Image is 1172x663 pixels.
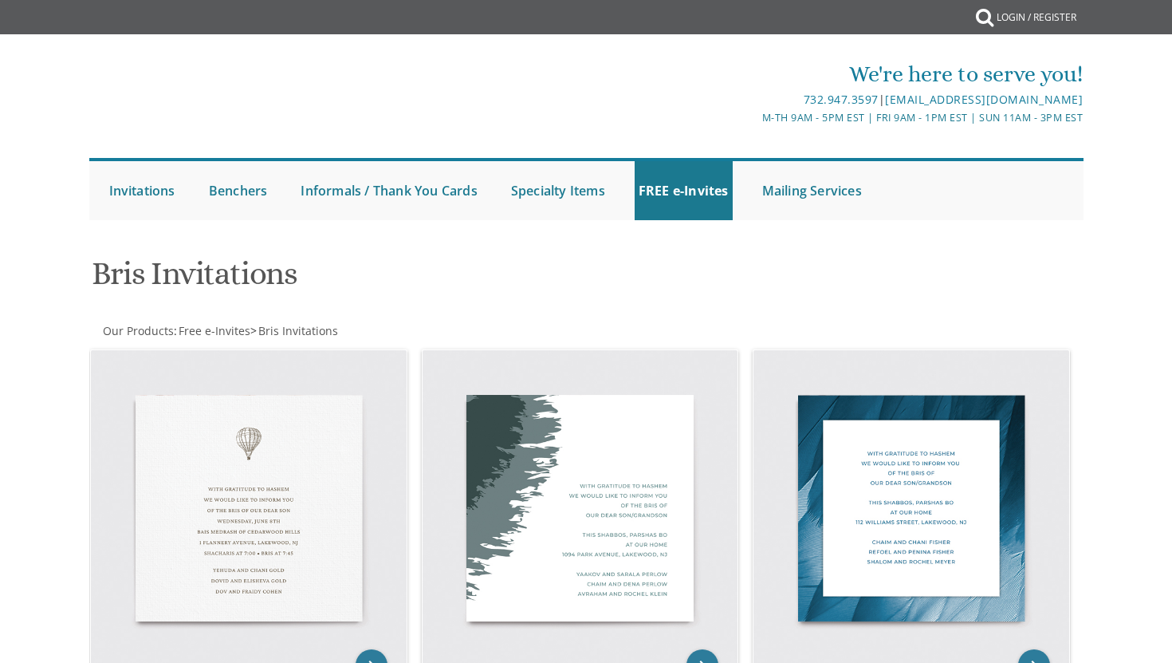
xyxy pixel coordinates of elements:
h1: Bris Invitations [92,256,742,303]
a: 732.947.3597 [804,92,879,107]
span: Free e-Invites [179,323,250,338]
a: Benchers [205,161,272,220]
a: FREE e-Invites [635,161,733,220]
a: Specialty Items [507,161,609,220]
div: M-Th 9am - 5pm EST | Fri 9am - 1pm EST | Sun 11am - 3pm EST [421,109,1083,126]
a: Bris Invitations [257,323,338,338]
a: Informals / Thank You Cards [297,161,481,220]
div: : [89,323,587,339]
span: > [250,323,338,338]
a: Our Products [101,323,174,338]
a: [EMAIL_ADDRESS][DOMAIN_NAME] [885,92,1083,107]
div: We're here to serve you! [421,58,1083,90]
a: Free e-Invites [177,323,250,338]
a: Invitations [105,161,179,220]
span: Bris Invitations [258,323,338,338]
div: | [421,90,1083,109]
a: Mailing Services [758,161,866,220]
